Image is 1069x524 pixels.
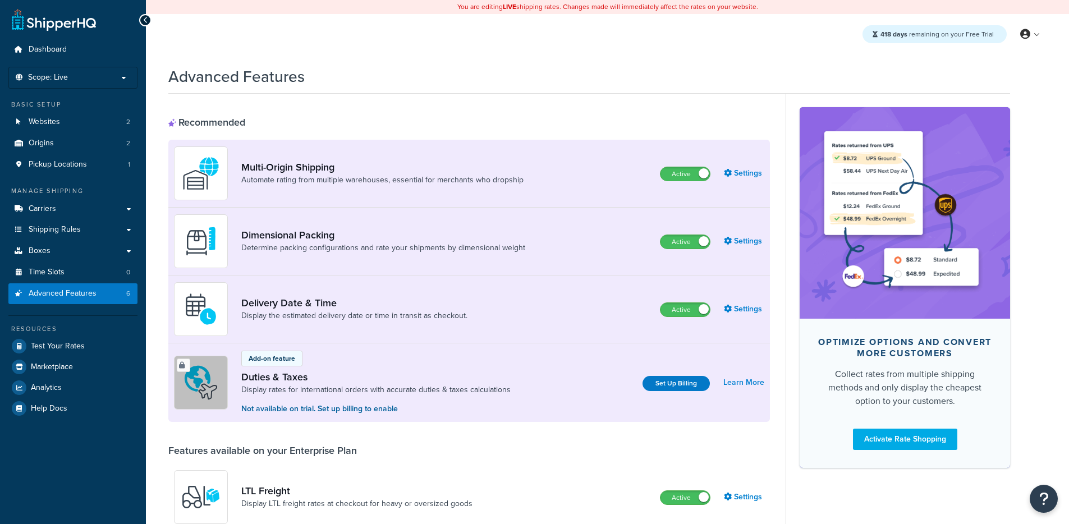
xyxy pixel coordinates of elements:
[724,489,764,505] a: Settings
[241,242,525,254] a: Determine packing configurations and rate your shipments by dimensional weight
[241,229,525,241] a: Dimensional Packing
[8,133,137,154] li: Origins
[8,378,137,398] a: Analytics
[8,324,137,334] div: Resources
[168,444,357,457] div: Features available on your Enterprise Plan
[818,337,992,359] div: Optimize options and convert more customers
[181,222,221,261] img: DTVBYsAAAAAASUVORK5CYII=
[8,398,137,419] a: Help Docs
[181,477,221,517] img: y79ZsPf0fXUFUhFXDzUgf+ktZg5F2+ohG75+v3d2s1D9TjoU8PiyCIluIjV41seZevKCRuEjTPPOKHJsQcmKCXGdfprl3L4q7...
[168,116,245,128] div: Recommended
[660,303,710,316] label: Active
[28,73,68,82] span: Scope: Live
[8,283,137,304] li: Advanced Features
[29,139,54,148] span: Origins
[29,246,51,256] span: Boxes
[126,289,130,298] span: 6
[126,117,130,127] span: 2
[31,362,73,372] span: Marketplace
[503,2,516,12] b: LIVE
[660,167,710,181] label: Active
[8,112,137,132] a: Websites2
[8,112,137,132] li: Websites
[880,29,994,39] span: remaining on your Free Trial
[241,371,511,383] a: Duties & Taxes
[880,29,907,39] strong: 418 days
[8,154,137,175] a: Pickup Locations1
[724,166,764,181] a: Settings
[128,160,130,169] span: 1
[8,133,137,154] a: Origins2
[29,225,81,235] span: Shipping Rules
[29,204,56,214] span: Carriers
[8,262,137,283] li: Time Slots
[31,404,67,413] span: Help Docs
[29,289,97,298] span: Advanced Features
[241,498,472,509] a: Display LTL freight rates at checkout for heavy or oversized goods
[8,219,137,240] a: Shipping Rules
[241,485,472,497] a: LTL Freight
[660,491,710,504] label: Active
[724,301,764,317] a: Settings
[126,139,130,148] span: 2
[8,283,137,304] a: Advanced Features6
[8,186,137,196] div: Manage Shipping
[1030,485,1058,513] button: Open Resource Center
[8,241,137,261] a: Boxes
[249,353,295,364] p: Add-on feature
[8,336,137,356] a: Test Your Rates
[241,174,524,186] a: Automate rating from multiple warehouses, essential for merchants who dropship
[29,45,67,54] span: Dashboard
[241,384,511,396] a: Display rates for international orders with accurate duties & taxes calculations
[181,154,221,193] img: WatD5o0RtDAAAAAElFTkSuQmCC
[816,124,993,301] img: feature-image-rateshop-7084cbbcb2e67ef1d54c2e976f0e592697130d5817b016cf7cc7e13314366067.png
[8,199,137,219] a: Carriers
[29,117,60,127] span: Websites
[8,100,137,109] div: Basic Setup
[8,262,137,283] a: Time Slots0
[29,268,65,277] span: Time Slots
[241,161,524,173] a: Multi-Origin Shipping
[241,403,511,415] p: Not available on trial. Set up billing to enable
[31,342,85,351] span: Test Your Rates
[241,297,467,309] a: Delivery Date & Time
[8,154,137,175] li: Pickup Locations
[241,310,467,321] a: Display the estimated delivery date or time in transit as checkout.
[31,383,62,393] span: Analytics
[853,429,957,450] a: Activate Rate Shopping
[168,66,305,88] h1: Advanced Features
[723,375,764,390] a: Learn More
[29,160,87,169] span: Pickup Locations
[181,289,221,329] img: gfkeb5ejjkALwAAAABJRU5ErkJggg==
[724,233,764,249] a: Settings
[818,367,992,408] div: Collect rates from multiple shipping methods and only display the cheapest option to your customers.
[643,376,710,391] a: Set Up Billing
[8,39,137,60] a: Dashboard
[8,357,137,377] a: Marketplace
[126,268,130,277] span: 0
[660,235,710,249] label: Active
